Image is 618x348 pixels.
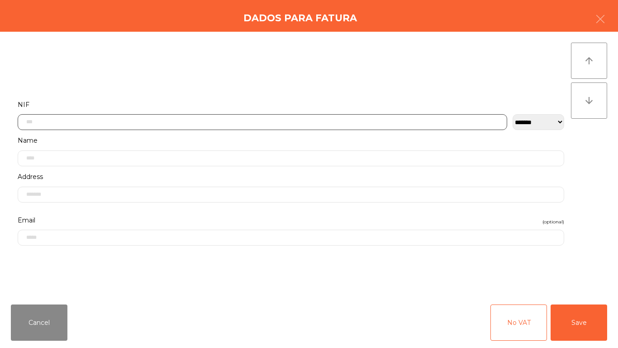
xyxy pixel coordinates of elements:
button: arrow_upward [571,43,607,79]
span: (optional) [542,217,564,226]
span: Address [18,171,43,183]
span: NIF [18,99,29,111]
span: Name [18,135,38,147]
button: Save [551,304,607,341]
button: Cancel [11,304,67,341]
i: arrow_downward [584,95,594,106]
button: arrow_downward [571,82,607,119]
button: No VAT [490,304,547,341]
span: Email [18,214,35,227]
i: arrow_upward [584,55,594,66]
